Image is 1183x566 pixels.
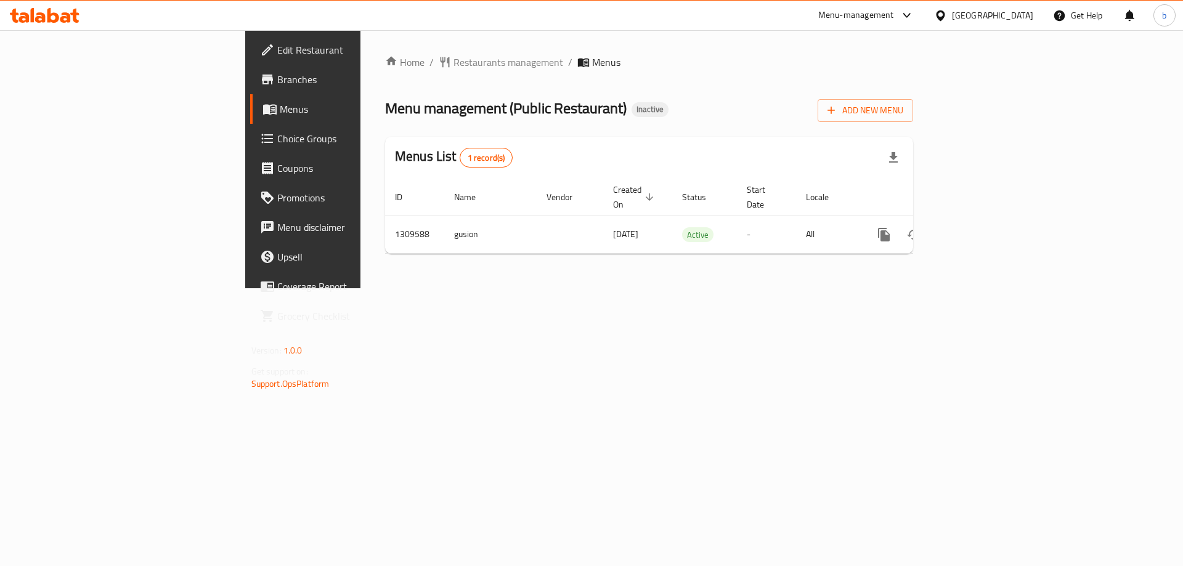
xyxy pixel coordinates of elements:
[250,124,443,153] a: Choice Groups
[796,216,860,253] td: All
[250,65,443,94] a: Branches
[250,153,443,183] a: Coupons
[613,226,638,242] span: [DATE]
[250,94,443,124] a: Menus
[632,104,669,115] span: Inactive
[613,182,657,212] span: Created On
[277,279,433,294] span: Coverage Report
[250,301,443,331] a: Grocery Checklist
[460,148,513,168] div: Total records count
[869,220,899,249] button: more
[385,179,998,254] table: enhanced table
[547,190,588,204] span: Vendor
[251,376,330,392] a: Support.OpsPlatform
[385,94,627,122] span: Menu management ( Public Restaurant )
[277,190,433,205] span: Promotions
[1162,9,1166,22] span: b
[277,249,433,264] span: Upsell
[460,152,513,164] span: 1 record(s)
[439,55,563,70] a: Restaurants management
[277,72,433,87] span: Branches
[250,272,443,301] a: Coverage Report
[632,102,669,117] div: Inactive
[592,55,620,70] span: Menus
[899,220,929,249] button: Change Status
[860,179,998,216] th: Actions
[283,342,303,358] span: 1.0.0
[444,216,537,253] td: gusion
[251,363,308,379] span: Get support on:
[277,220,433,235] span: Menu disclaimer
[737,216,796,253] td: -
[251,342,282,358] span: Version:
[250,212,443,242] a: Menu disclaimer
[277,42,433,57] span: Edit Restaurant
[682,190,722,204] span: Status
[250,35,443,65] a: Edit Restaurant
[682,227,713,242] div: Active
[952,9,1033,22] div: [GEOGRAPHIC_DATA]
[806,190,845,204] span: Locale
[568,55,572,70] li: /
[453,55,563,70] span: Restaurants management
[879,143,908,172] div: Export file
[454,190,492,204] span: Name
[277,309,433,323] span: Grocery Checklist
[827,103,903,118] span: Add New Menu
[818,8,894,23] div: Menu-management
[250,242,443,272] a: Upsell
[682,228,713,242] span: Active
[395,190,418,204] span: ID
[818,99,913,122] button: Add New Menu
[277,161,433,176] span: Coupons
[277,131,433,146] span: Choice Groups
[250,183,443,212] a: Promotions
[280,102,433,116] span: Menus
[747,182,781,212] span: Start Date
[385,55,913,70] nav: breadcrumb
[395,147,513,168] h2: Menus List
